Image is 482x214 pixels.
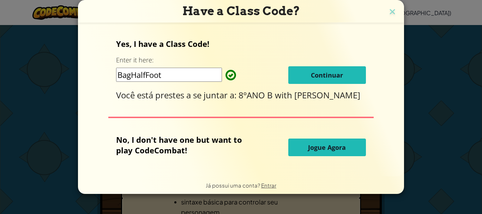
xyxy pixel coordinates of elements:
p: No, I don't have one but want to play CodeCombat! [116,134,253,155]
span: Continuar [311,71,343,79]
span: Já possui uma conta? [206,182,261,189]
span: Have a Class Code? [182,4,300,18]
a: Entrar [261,182,276,189]
label: Enter it here: [116,56,153,65]
button: Jogue Agora [288,139,366,156]
img: close icon [388,7,397,18]
span: with [275,89,294,101]
span: Você está prestes a se juntar a: [116,89,239,101]
span: 8ºANO B [239,89,275,101]
p: Yes, I have a Class Code! [116,38,366,49]
button: Continuar [288,66,366,84]
span: Jogue Agora [308,143,346,152]
span: [PERSON_NAME] [294,89,360,101]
